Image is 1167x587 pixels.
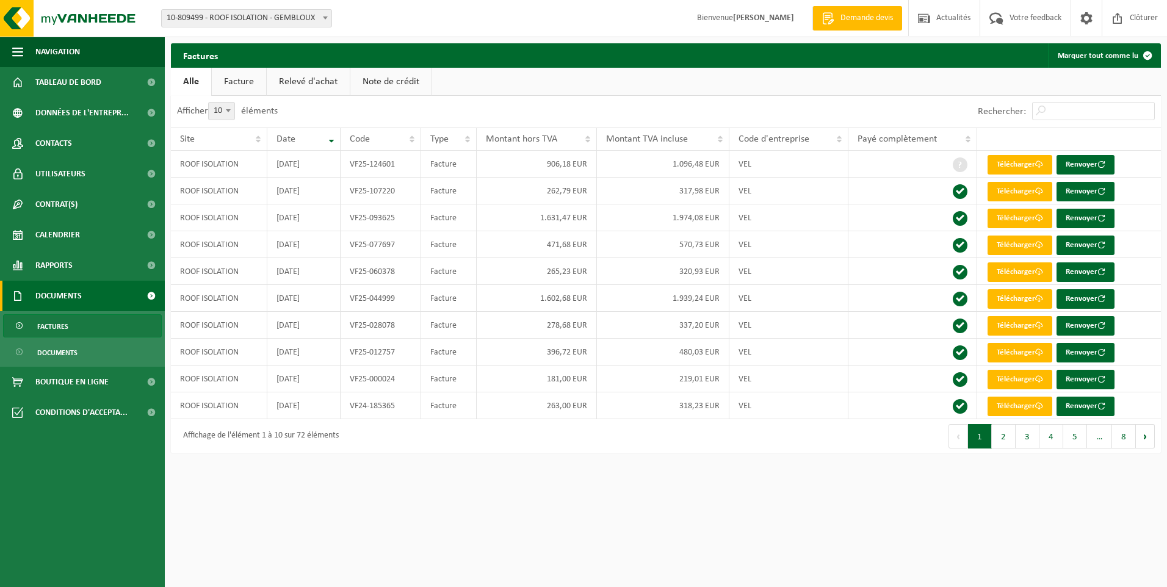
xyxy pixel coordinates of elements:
[430,134,449,144] span: Type
[597,392,730,419] td: 318,23 EUR
[1136,424,1155,448] button: Next
[988,209,1052,228] a: Télécharger
[988,370,1052,389] a: Télécharger
[597,312,730,339] td: 337,20 EUR
[171,339,267,366] td: ROOF ISOLATION
[37,315,68,338] span: Factures
[35,250,73,281] span: Rapports
[837,12,896,24] span: Demande devis
[267,68,350,96] a: Relevé d'achat
[35,220,80,250] span: Calendrier
[177,106,278,116] label: Afficher éléments
[1048,43,1160,68] button: Marquer tout comme lu
[267,178,341,204] td: [DATE]
[267,258,341,285] td: [DATE]
[988,397,1052,416] a: Télécharger
[162,10,331,27] span: 10-809499 - ROOF ISOLATION - GEMBLOUX
[1057,370,1115,389] button: Renvoyer
[208,102,235,120] span: 10
[597,178,730,204] td: 317,98 EUR
[477,312,597,339] td: 278,68 EUR
[421,285,477,312] td: Facture
[171,258,267,285] td: ROOF ISOLATION
[35,128,72,159] span: Contacts
[35,159,85,189] span: Utilisateurs
[171,68,211,96] a: Alle
[421,258,477,285] td: Facture
[341,285,421,312] td: VF25-044999
[1057,209,1115,228] button: Renvoyer
[858,134,937,144] span: Payé complètement
[729,312,848,339] td: VEL
[171,43,230,67] h2: Factures
[1016,424,1039,448] button: 3
[171,285,267,312] td: ROOF ISOLATION
[729,231,848,258] td: VEL
[1039,424,1063,448] button: 4
[267,231,341,258] td: [DATE]
[171,366,267,392] td: ROOF ISOLATION
[177,425,339,447] div: Affichage de l'élément 1 à 10 sur 72 éléments
[988,262,1052,282] a: Télécharger
[212,68,266,96] a: Facture
[350,134,370,144] span: Code
[729,285,848,312] td: VEL
[597,204,730,231] td: 1.974,08 EUR
[35,397,128,428] span: Conditions d'accepta...
[421,178,477,204] td: Facture
[35,37,80,67] span: Navigation
[267,285,341,312] td: [DATE]
[477,178,597,204] td: 262,79 EUR
[421,366,477,392] td: Facture
[171,312,267,339] td: ROOF ISOLATION
[729,366,848,392] td: VEL
[988,155,1052,175] a: Télécharger
[606,134,688,144] span: Montant TVA incluse
[729,339,848,366] td: VEL
[171,178,267,204] td: ROOF ISOLATION
[171,392,267,419] td: ROOF ISOLATION
[421,231,477,258] td: Facture
[35,98,129,128] span: Données de l'entrepr...
[988,289,1052,309] a: Télécharger
[35,281,82,311] span: Documents
[267,151,341,178] td: [DATE]
[729,204,848,231] td: VEL
[267,312,341,339] td: [DATE]
[341,151,421,178] td: VF25-124601
[1112,424,1136,448] button: 8
[477,258,597,285] td: 265,23 EUR
[486,134,557,144] span: Montant hors TVA
[171,151,267,178] td: ROOF ISOLATION
[477,285,597,312] td: 1.602,68 EUR
[729,178,848,204] td: VEL
[37,341,78,364] span: Documents
[161,9,332,27] span: 10-809499 - ROOF ISOLATION - GEMBLOUX
[477,366,597,392] td: 181,00 EUR
[421,339,477,366] td: Facture
[597,231,730,258] td: 570,73 EUR
[341,231,421,258] td: VF25-077697
[341,366,421,392] td: VF25-000024
[988,343,1052,362] a: Télécharger
[992,424,1016,448] button: 2
[597,151,730,178] td: 1.096,48 EUR
[988,316,1052,336] a: Télécharger
[341,178,421,204] td: VF25-107220
[477,151,597,178] td: 906,18 EUR
[267,339,341,366] td: [DATE]
[812,6,902,31] a: Demande devis
[988,236,1052,255] a: Télécharger
[597,258,730,285] td: 320,93 EUR
[1063,424,1087,448] button: 5
[978,107,1026,117] label: Rechercher:
[1057,236,1115,255] button: Renvoyer
[341,258,421,285] td: VF25-060378
[341,312,421,339] td: VF25-028078
[729,258,848,285] td: VEL
[597,366,730,392] td: 219,01 EUR
[3,314,162,337] a: Factures
[948,424,968,448] button: Previous
[477,204,597,231] td: 1.631,47 EUR
[1057,316,1115,336] button: Renvoyer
